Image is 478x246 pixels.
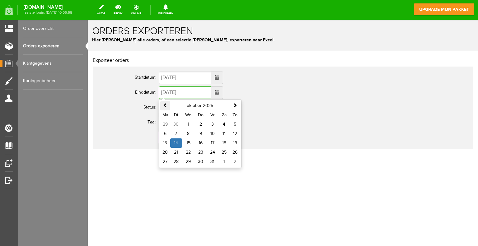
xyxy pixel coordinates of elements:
input: Datum tot... [71,67,123,79]
th: Vr [119,91,131,100]
td: 5 [142,100,152,109]
td: 1 [130,137,142,146]
th: Startdatum: [9,50,71,65]
td: 2 [142,137,152,146]
a: bekijk [110,3,126,17]
td: 27 [73,137,82,146]
a: Orders exporteren [23,37,83,55]
input: Datum van... [71,52,123,64]
td: 1 [94,100,107,109]
td: 28 [82,137,94,146]
a: Klantgegevens [23,55,83,72]
a: Order overzicht [23,20,83,37]
th: Status: [9,80,71,95]
td: 3 [119,100,131,109]
th: Taal: [9,95,71,110]
td: 30 [107,137,119,146]
a: Meldingen [154,3,177,17]
td: 20 [73,128,82,137]
td: 9 [107,109,119,118]
td: 24 [119,128,131,137]
th: Di [82,91,94,100]
td: 13 [73,118,82,128]
td: 6 [73,109,82,118]
td: 26 [142,128,152,137]
span: laatste login: [DATE] 10:06:58 [24,11,72,14]
td: 30 [82,100,94,109]
td: 21 [82,128,94,137]
p: Hier [PERSON_NAME] alle orders, of een selectie [PERSON_NAME], exporteren naar Excel. [4,17,386,23]
th: Wo [94,91,107,100]
td: 2 [107,100,119,109]
td: 14 [82,118,94,128]
td: 23 [107,128,119,137]
th: oktober 2025 [82,81,142,91]
th: Zo [142,91,152,100]
td: 11 [130,109,142,118]
td: 7 [82,109,94,118]
th: Ma [73,91,82,100]
td: 12 [142,109,152,118]
td: 19 [142,118,152,128]
td: 16 [107,118,119,128]
th: Do [107,91,119,100]
strong: [DOMAIN_NAME] [24,6,72,9]
th: Za [130,91,142,100]
td: 10 [119,109,131,118]
td: 18 [130,118,142,128]
a: wijzig [93,3,109,17]
a: Kortingenbeheer [23,72,83,90]
td: 8 [94,109,107,118]
a: online [127,3,145,17]
a: upgrade mijn pakket [414,3,474,16]
td: 29 [94,137,107,146]
h1: Orders exporteren [4,6,386,17]
td: 31 [119,137,131,146]
th: Einddatum: [9,65,71,80]
td: 4 [130,100,142,109]
td: 25 [130,128,142,137]
td: 22 [94,128,107,137]
td: 15 [94,118,107,128]
td: 29 [73,100,82,109]
h2: Exporteer orders [5,38,385,44]
td: 17 [119,118,131,128]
